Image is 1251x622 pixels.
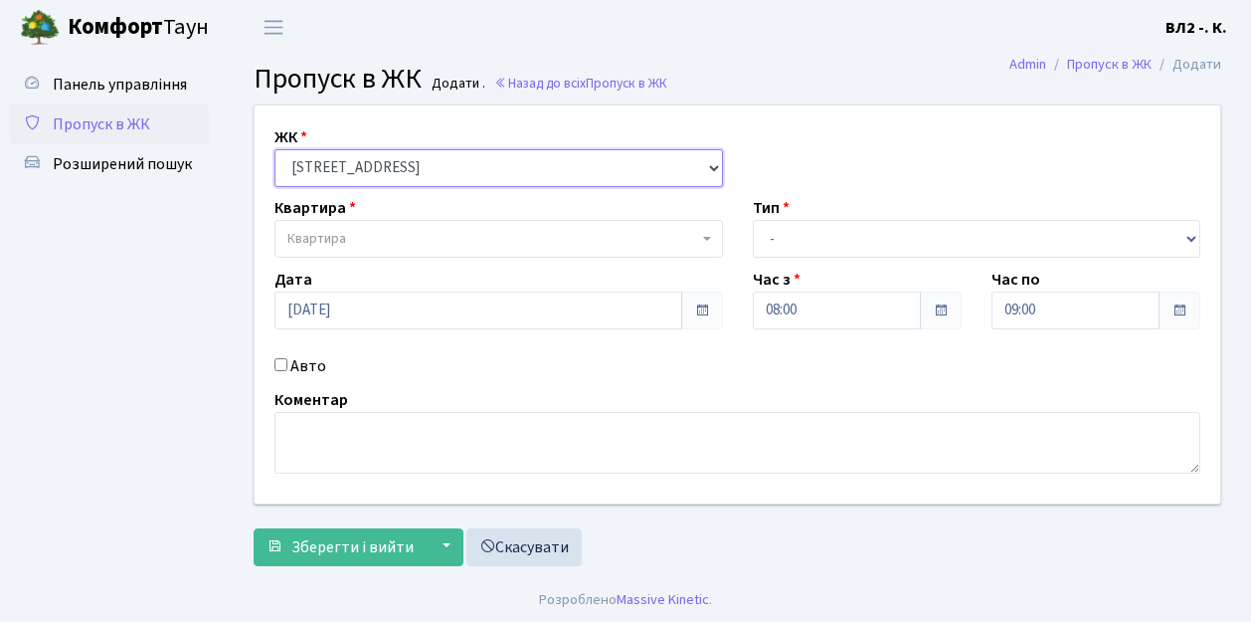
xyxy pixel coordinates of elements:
[1165,16,1227,40] a: ВЛ2 -. К.
[617,589,709,610] a: Massive Kinetic
[1152,54,1221,76] li: Додати
[68,11,209,45] span: Таун
[1165,17,1227,39] b: ВЛ2 -. К.
[586,74,667,93] span: Пропуск в ЖК
[287,229,346,249] span: Квартира
[10,144,209,184] a: Розширений пошук
[274,388,348,412] label: Коментар
[753,268,801,292] label: Час з
[254,528,427,566] button: Зберегти і вийти
[254,59,422,99] span: Пропуск в ЖК
[428,76,485,93] small: Додати .
[290,354,326,378] label: Авто
[274,125,307,149] label: ЖК
[466,528,582,566] a: Скасувати
[53,153,192,175] span: Розширений пошук
[539,589,712,611] div: Розроблено .
[274,196,356,220] label: Квартира
[980,44,1251,86] nav: breadcrumb
[68,11,163,43] b: Комфорт
[10,104,209,144] a: Пропуск в ЖК
[991,268,1040,292] label: Час по
[53,113,150,135] span: Пропуск в ЖК
[494,74,667,93] a: Назад до всіхПропуск в ЖК
[20,8,60,48] img: logo.png
[1067,54,1152,75] a: Пропуск в ЖК
[1009,54,1046,75] a: Admin
[291,536,414,558] span: Зберегти і вийти
[53,74,187,96] span: Панель управління
[274,268,312,292] label: Дата
[249,11,298,44] button: Переключити навігацію
[10,65,209,104] a: Панель управління
[753,196,790,220] label: Тип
